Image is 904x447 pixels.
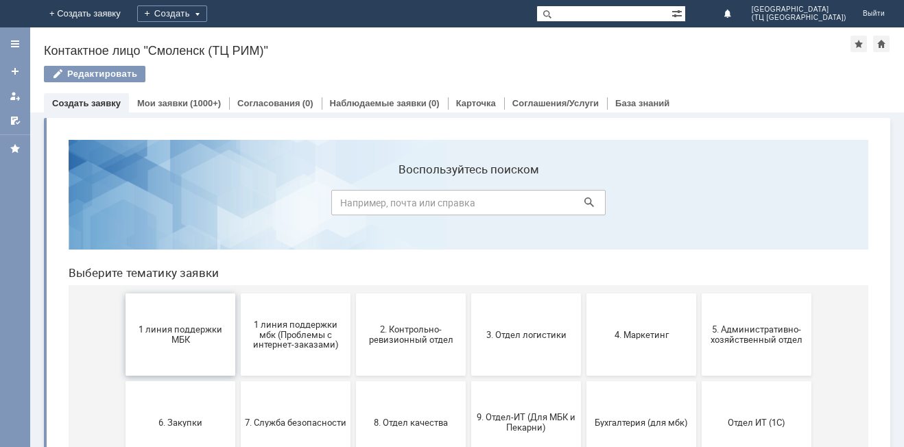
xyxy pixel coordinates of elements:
[274,34,548,47] label: Воспользуйтесь поиском
[302,195,404,216] span: 2. Контрольно-ревизионный отдел
[44,44,851,58] div: Контактное лицо "Смоленск (ТЦ РИМ)"
[68,165,178,247] button: 1 линия поддержки МБК
[68,340,178,422] button: Отдел-ИТ (Битрикс24 и CRM)
[4,85,26,107] a: Мои заявки
[529,252,639,335] button: Бухгалтерия (для мбк)
[615,98,669,108] a: База знаний
[298,340,408,422] button: Финансовый отдел
[533,200,634,210] span: 4. Маркетинг
[298,165,408,247] button: 2. Контрольно-ревизионный отдел
[671,6,685,19] span: Расширенный поиск
[873,36,890,52] div: Сделать домашней страницей
[72,371,174,391] span: Отдел-ИТ (Битрикс24 и CRM)
[4,60,26,82] a: Создать заявку
[644,165,754,247] button: 5. Административно-хозяйственный отдел
[533,371,634,391] span: Это соглашение не активно!
[648,288,750,298] span: Отдел ИТ (1С)
[512,98,599,108] a: Соглашения/Услуги
[52,98,121,108] a: Создать заявку
[302,376,404,386] span: Финансовый отдел
[418,200,519,210] span: 3. Отдел логистики
[183,340,293,422] button: Отдел-ИТ (Офис)
[183,165,293,247] button: 1 линия поддержки мбк (Проблемы с интернет-заказами)
[418,283,519,304] span: 9. Отдел-ИТ (Для МБК и Пекарни)
[851,36,867,52] div: Добавить в избранное
[68,252,178,335] button: 6. Закупки
[302,98,313,108] div: (0)
[529,340,639,422] button: Это соглашение не активно!
[414,165,523,247] button: 3. Отдел логистики
[752,5,846,14] span: [GEOGRAPHIC_DATA]
[330,98,427,108] a: Наблюдаемые заявки
[274,61,548,86] input: Например, почта или справка
[302,288,404,298] span: 8. Отдел качества
[187,376,289,386] span: Отдел-ИТ (Офис)
[456,98,496,108] a: Карточка
[137,5,207,22] div: Создать
[187,190,289,221] span: 1 линия поддержки мбк (Проблемы с интернет-заказами)
[648,365,750,396] span: [PERSON_NAME]. Услуги ИТ для МБК (оформляет L1)
[529,165,639,247] button: 4. Маркетинг
[429,98,440,108] div: (0)
[190,98,221,108] div: (1000+)
[533,288,634,298] span: Бухгалтерия (для мбк)
[237,98,300,108] a: Согласования
[72,288,174,298] span: 6. Закупки
[72,195,174,216] span: 1 линия поддержки МБК
[418,376,519,386] span: Франчайзинг
[414,340,523,422] button: Франчайзинг
[298,252,408,335] button: 8. Отдел качества
[137,98,188,108] a: Мои заявки
[644,340,754,422] button: [PERSON_NAME]. Услуги ИТ для МБК (оформляет L1)
[11,137,811,151] header: Выберите тематику заявки
[752,14,846,22] span: (ТЦ [GEOGRAPHIC_DATA])
[648,195,750,216] span: 5. Административно-хозяйственный отдел
[187,288,289,298] span: 7. Служба безопасности
[644,252,754,335] button: Отдел ИТ (1С)
[4,110,26,132] a: Мои согласования
[414,252,523,335] button: 9. Отдел-ИТ (Для МБК и Пекарни)
[183,252,293,335] button: 7. Служба безопасности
